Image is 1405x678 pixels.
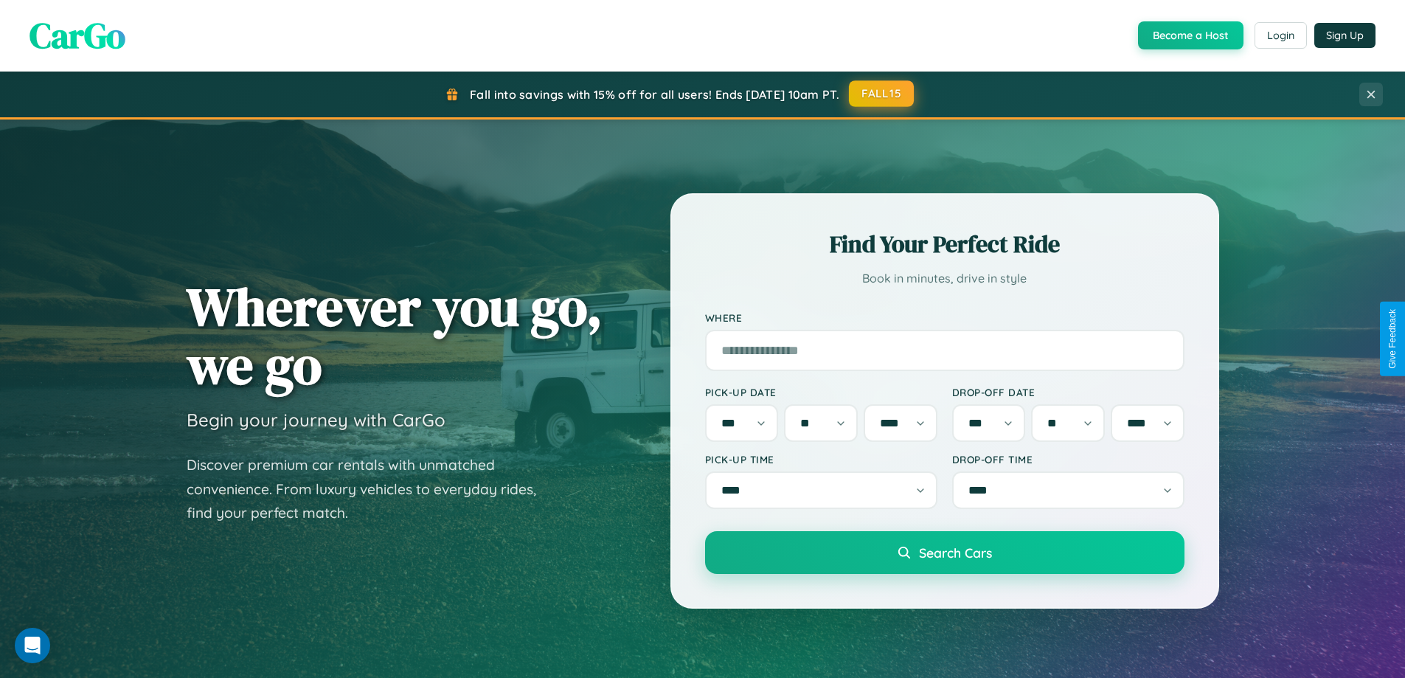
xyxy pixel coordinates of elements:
div: Open Intercom Messenger [15,628,50,663]
h1: Wherever you go, we go [187,277,603,394]
button: Search Cars [705,531,1184,574]
span: CarGo [30,11,125,60]
button: Login [1255,22,1307,49]
p: Book in minutes, drive in style [705,268,1184,289]
span: Search Cars [919,544,992,561]
label: Drop-off Time [952,453,1184,466]
label: Pick-up Time [705,453,937,466]
h2: Find Your Perfect Ride [705,228,1184,260]
button: Become a Host [1138,21,1243,49]
p: Discover premium car rentals with unmatched convenience. From luxury vehicles to everyday rides, ... [187,453,555,525]
h3: Begin your journey with CarGo [187,409,445,431]
label: Drop-off Date [952,386,1184,398]
span: Fall into savings with 15% off for all users! Ends [DATE] 10am PT. [470,87,839,102]
label: Where [705,311,1184,324]
button: FALL15 [849,80,914,107]
label: Pick-up Date [705,386,937,398]
div: Give Feedback [1387,309,1398,369]
button: Sign Up [1314,23,1375,48]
